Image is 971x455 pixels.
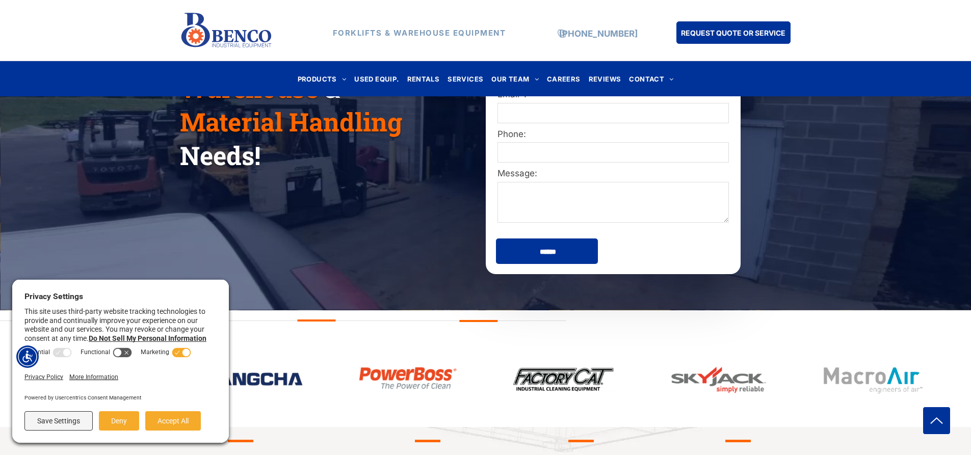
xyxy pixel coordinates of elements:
[822,364,924,396] img: bencoindustrial
[667,364,769,396] img: bencoindustrial
[16,345,39,368] div: Accessibility Menu
[403,72,444,86] a: RENTALS
[676,21,791,44] a: REQUEST QUOTE OR SERVICE
[487,72,543,86] a: OUR TEAM
[294,72,351,86] a: PRODUCTS
[543,72,585,86] a: CAREERS
[202,371,304,387] img: bencoindustrial
[357,364,459,392] img: bencoindustrial
[180,139,260,172] span: Needs!
[625,72,677,86] a: CONTACT
[497,167,729,180] label: Message:
[585,72,625,86] a: REVIEWS
[350,72,403,86] a: USED EQUIP.
[180,105,402,139] span: Material Handling
[559,29,638,39] a: [PHONE_NUMBER]
[497,128,729,141] label: Phone:
[443,72,487,86] a: SERVICES
[333,28,506,38] strong: FORKLIFTS & WAREHOUSE EQUIPMENT
[681,23,785,42] span: REQUEST QUOTE OR SERVICE
[512,365,614,394] img: bencoindustrial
